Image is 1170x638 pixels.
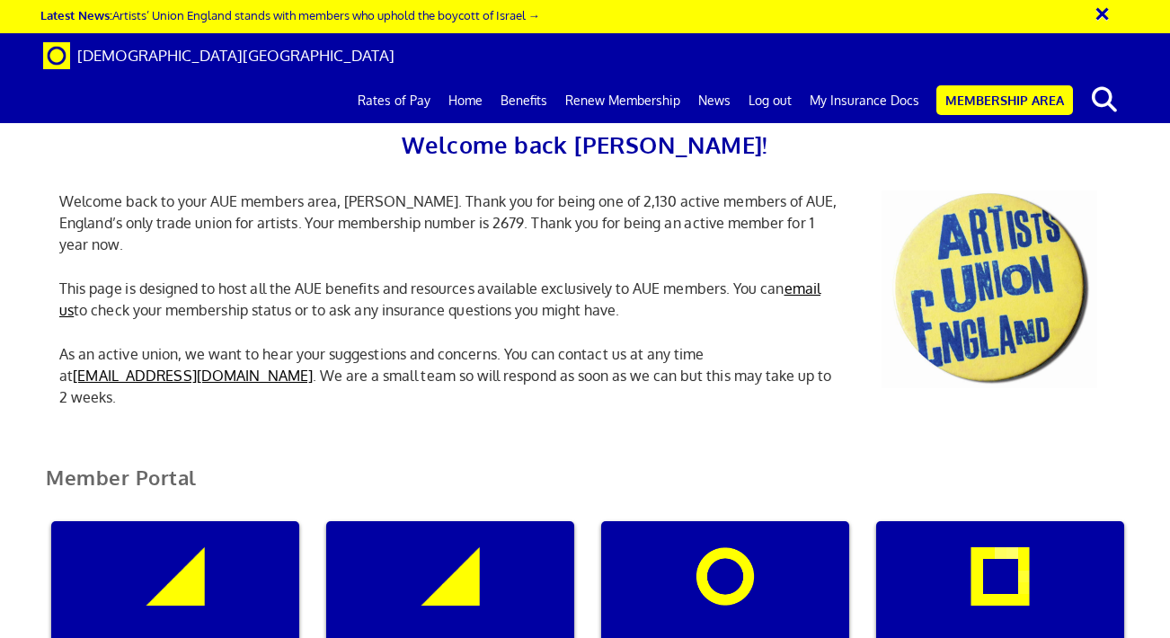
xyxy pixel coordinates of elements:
[30,33,408,78] a: Brand [DEMOGRAPHIC_DATA][GEOGRAPHIC_DATA]
[73,367,313,385] a: [EMAIL_ADDRESS][DOMAIN_NAME]
[740,78,801,123] a: Log out
[492,78,556,123] a: Benefits
[32,466,1138,510] h2: Member Portal
[439,78,492,123] a: Home
[46,343,855,408] p: As an active union, we want to hear your suggestions and concerns. You can contact us at any time...
[40,7,112,22] strong: Latest News:
[689,78,740,123] a: News
[349,78,439,123] a: Rates of Pay
[801,78,928,123] a: My Insurance Docs
[77,46,394,65] span: [DEMOGRAPHIC_DATA][GEOGRAPHIC_DATA]
[40,7,540,22] a: Latest News:Artists’ Union England stands with members who uphold the boycott of Israel →
[936,85,1073,115] a: Membership Area
[46,278,855,321] p: This page is designed to host all the AUE benefits and resources available exclusively to AUE mem...
[556,78,689,123] a: Renew Membership
[46,191,855,255] p: Welcome back to your AUE members area, [PERSON_NAME]. Thank you for being one of 2,130 active mem...
[1077,81,1131,119] button: search
[46,126,1124,164] h2: Welcome back [PERSON_NAME]!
